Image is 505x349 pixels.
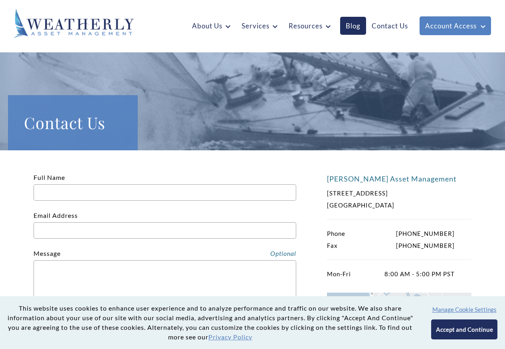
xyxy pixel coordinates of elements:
p: [PHONE_NUMBER] [327,227,455,239]
a: Account Access [420,16,491,35]
label: Full Name [34,174,296,196]
a: Privacy Policy [208,333,252,341]
a: Blog [340,17,366,35]
button: Accept and Continue [431,319,497,339]
h1: Contact Us [24,111,122,134]
label: Message [34,249,61,257]
input: Email Address [34,222,296,239]
img: Weatherly [14,9,134,38]
button: Manage Cookie Settings [432,306,497,313]
a: Services [236,17,283,35]
p: This website uses cookies to enhance user experience and to analyze performance and traffic on ou... [6,303,414,342]
p: [PHONE_NUMBER] [327,239,455,251]
p: [STREET_ADDRESS] [GEOGRAPHIC_DATA] [327,187,455,211]
p: 8:00 AM - 5:00 PM PST [327,268,455,280]
h4: [PERSON_NAME] Asset Management [327,174,471,183]
input: Full Name [34,184,296,201]
a: Contact Us [366,17,414,35]
label: Email Address [34,211,296,234]
a: About Us [186,17,236,35]
a: Resources [283,17,336,35]
span: Phone [327,227,345,239]
span: Fax [327,239,338,251]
